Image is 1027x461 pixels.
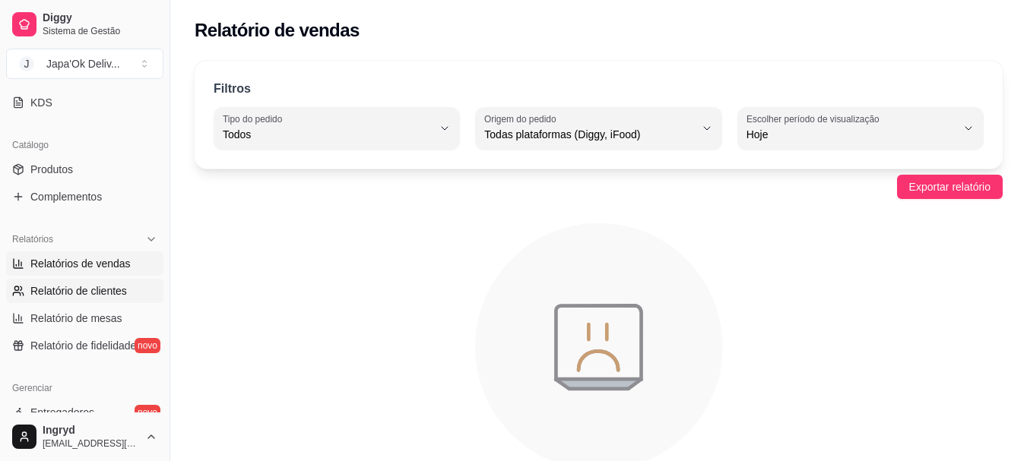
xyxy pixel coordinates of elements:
span: Diggy [43,11,157,25]
span: Produtos [30,162,73,177]
button: Ingryd[EMAIL_ADDRESS][DOMAIN_NAME] [6,418,163,455]
a: KDS [6,90,163,115]
div: Japa'Ok Deliv ... [46,56,120,71]
span: Relatório de mesas [30,311,122,326]
span: Relatórios [12,233,53,245]
a: Relatórios de vendas [6,251,163,276]
span: Relatórios de vendas [30,256,131,271]
h2: Relatório de vendas [195,18,360,43]
span: Complementos [30,189,102,204]
span: Hoje [746,127,956,142]
a: Relatório de mesas [6,306,163,330]
span: Sistema de Gestão [43,25,157,37]
button: Tipo do pedidoTodos [214,107,460,150]
a: Produtos [6,157,163,182]
div: Gerenciar [6,376,163,400]
a: DiggySistema de Gestão [6,6,163,43]
span: Ingryd [43,424,139,437]
div: Catálogo [6,133,163,157]
button: Select a team [6,49,163,79]
span: Todas plataformas (Diggy, iFood) [484,127,694,142]
span: [EMAIL_ADDRESS][DOMAIN_NAME] [43,437,139,450]
span: Todos [223,127,433,142]
button: Origem do pedidoTodas plataformas (Diggy, iFood) [475,107,721,150]
span: J [19,56,34,71]
label: Origem do pedido [484,112,561,125]
a: Complementos [6,185,163,209]
p: Filtros [214,80,251,98]
button: Exportar relatório [897,175,1003,199]
span: Exportar relatório [909,178,991,195]
button: Escolher período de visualizaçãoHoje [737,107,984,150]
label: Tipo do pedido [223,112,287,125]
a: Relatório de clientes [6,279,163,303]
a: Entregadoresnovo [6,400,163,425]
a: Relatório de fidelidadenovo [6,333,163,358]
span: Entregadores [30,405,94,420]
span: Relatório de fidelidade [30,338,136,353]
label: Escolher período de visualização [746,112,884,125]
span: Relatório de clientes [30,283,127,298]
span: KDS [30,95,52,110]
